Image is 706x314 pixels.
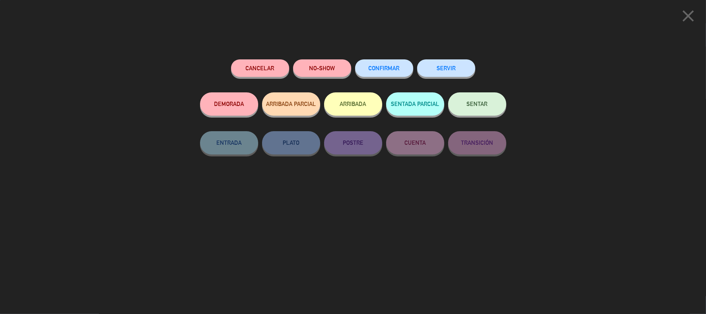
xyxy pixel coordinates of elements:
[266,101,316,107] span: ARRIBADA PARCIAL
[448,92,506,116] button: SENTAR
[467,101,488,107] span: SENTAR
[448,131,506,154] button: TRANSICIÓN
[200,131,258,154] button: ENTRADA
[678,6,698,26] i: close
[231,59,289,77] button: Cancelar
[417,59,475,77] button: SERVIR
[676,6,700,29] button: close
[324,92,382,116] button: ARRIBADA
[293,59,351,77] button: NO-SHOW
[324,131,382,154] button: POSTRE
[355,59,413,77] button: CONFIRMAR
[262,131,320,154] button: PLATO
[200,92,258,116] button: DEMORADA
[262,92,320,116] button: ARRIBADA PARCIAL
[386,92,444,116] button: SENTADA PARCIAL
[369,65,400,71] span: CONFIRMAR
[386,131,444,154] button: CUENTA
